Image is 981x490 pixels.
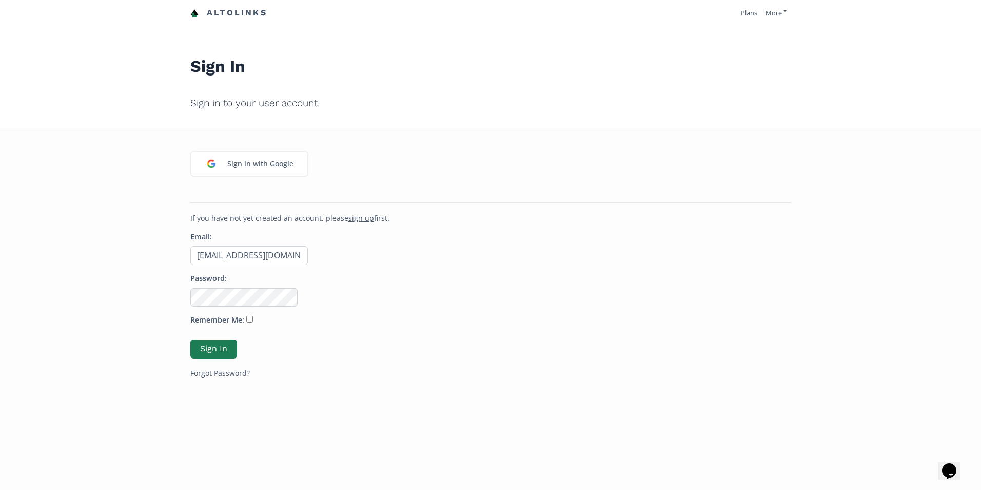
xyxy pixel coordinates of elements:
h2: Sign in to your user account. [190,90,791,116]
p: If you have not yet created an account, please first. [190,213,791,223]
input: Email address [190,246,308,265]
button: Sign In [190,340,237,359]
a: Plans [741,8,757,17]
img: google_login_logo_184.png [201,153,222,175]
a: Altolinks [190,5,267,22]
a: sign up [348,213,374,223]
iframe: chat widget [938,449,971,480]
label: Password: [190,273,227,284]
a: Forgot Password? [190,368,250,378]
a: More [766,8,787,17]
a: Sign in with Google [190,151,308,177]
div: Sign in with Google [222,153,299,175]
label: Remember Me: [190,315,244,326]
label: Email: [190,232,212,242]
img: favicon-32x32.png [190,9,199,17]
h1: Sign In [190,34,791,82]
